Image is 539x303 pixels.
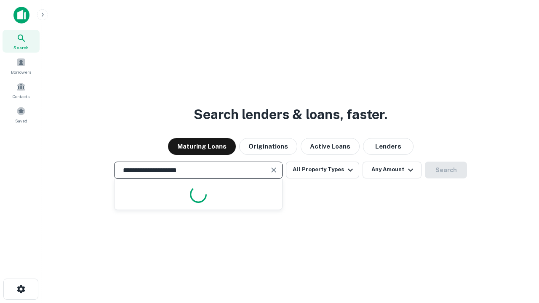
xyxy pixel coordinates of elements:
[15,117,27,124] span: Saved
[3,54,40,77] a: Borrowers
[268,164,280,176] button: Clear
[363,162,422,178] button: Any Amount
[3,103,40,126] a: Saved
[286,162,359,178] button: All Property Types
[13,93,29,100] span: Contacts
[363,138,414,155] button: Lenders
[194,104,387,125] h3: Search lenders & loans, faster.
[497,209,539,249] iframe: Chat Widget
[13,7,29,24] img: capitalize-icon.png
[239,138,297,155] button: Originations
[11,69,31,75] span: Borrowers
[3,79,40,101] a: Contacts
[13,44,29,51] span: Search
[301,138,360,155] button: Active Loans
[3,30,40,53] a: Search
[168,138,236,155] button: Maturing Loans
